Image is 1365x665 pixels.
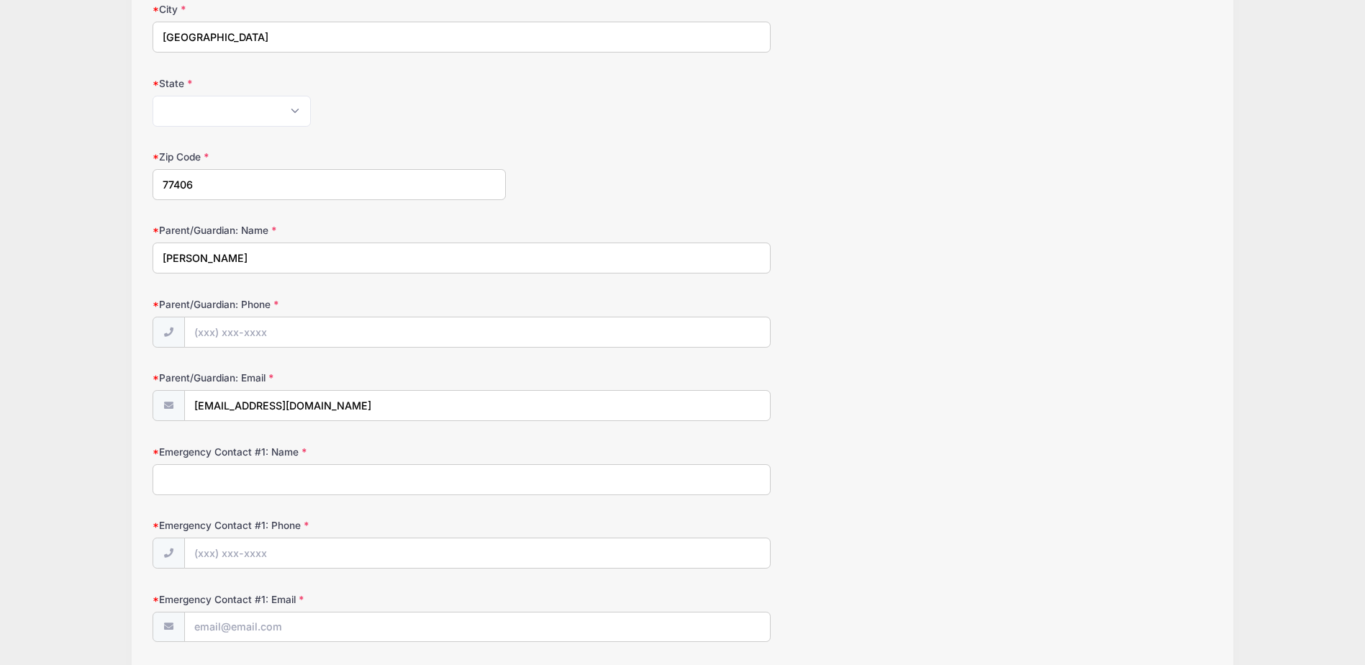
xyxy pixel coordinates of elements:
label: Emergency Contact #1: Email [153,592,506,607]
label: Parent/Guardian: Name [153,223,506,237]
label: Parent/Guardian: Phone [153,297,506,312]
input: xxxxx [153,169,506,200]
label: City [153,2,506,17]
input: email@email.com [184,390,771,421]
label: Zip Code [153,150,506,164]
label: Emergency Contact #1: Phone [153,518,506,533]
label: Parent/Guardian: Email [153,371,506,385]
input: email@email.com [184,612,771,643]
label: Emergency Contact #1: Name [153,445,506,459]
input: (xxx) xxx-xxxx [184,538,771,569]
input: (xxx) xxx-xxxx [184,317,771,348]
label: State [153,76,506,91]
